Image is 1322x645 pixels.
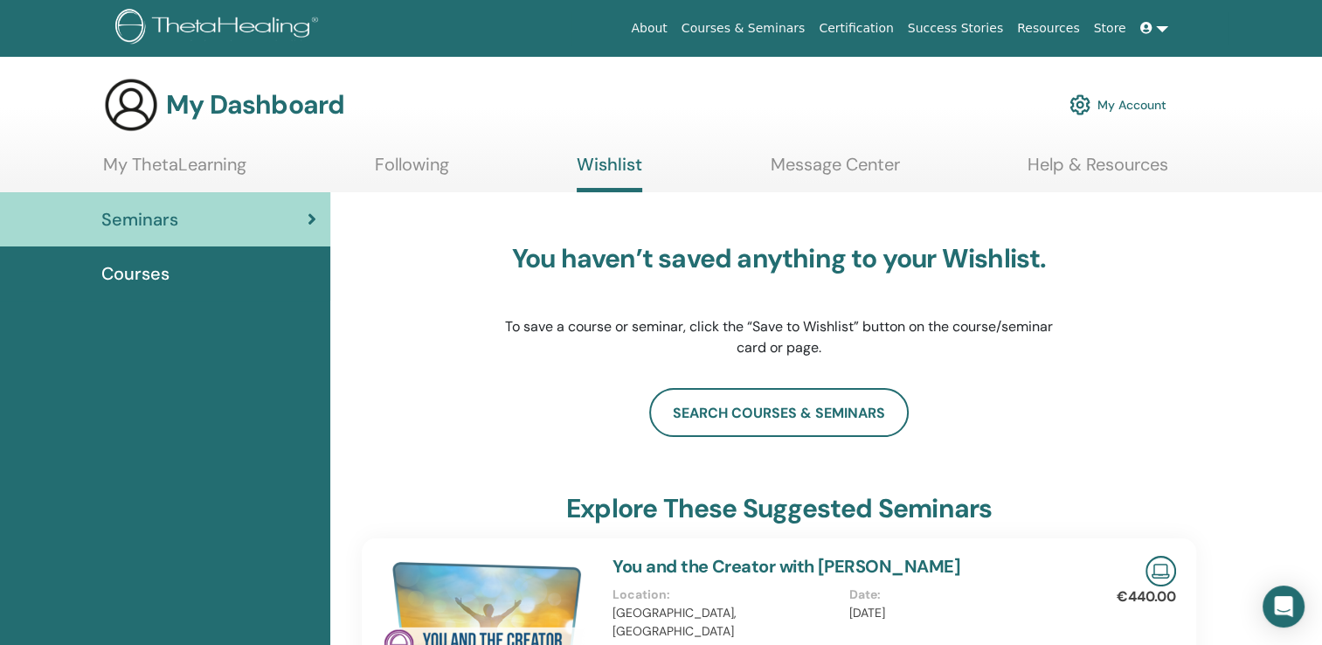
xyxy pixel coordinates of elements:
img: logo.png [115,9,324,48]
p: To save a course or seminar, click the “Save to Wishlist” button on the course/seminar card or page. [504,316,1055,358]
img: cog.svg [1069,90,1090,120]
a: search courses & seminars [649,388,909,437]
div: Open Intercom Messenger [1263,586,1305,628]
p: [GEOGRAPHIC_DATA], [GEOGRAPHIC_DATA] [613,604,838,641]
a: Wishlist [577,154,642,192]
p: €440.00 [1117,586,1176,607]
a: Resources [1010,12,1087,45]
a: You and the Creator with [PERSON_NAME] [613,555,960,578]
a: Message Center [771,154,900,188]
span: Seminars [101,206,178,232]
h3: explore these suggested seminars [566,493,992,524]
span: Courses [101,260,170,287]
a: My ThetaLearning [103,154,246,188]
a: Following [375,154,449,188]
a: Help & Resources [1028,154,1168,188]
a: About [624,12,674,45]
p: [DATE] [849,604,1075,622]
a: Store [1087,12,1133,45]
a: Success Stories [901,12,1010,45]
h3: You haven’t saved anything to your Wishlist. [504,243,1055,274]
img: generic-user-icon.jpg [103,77,159,133]
img: Live Online Seminar [1146,556,1176,586]
a: My Account [1069,86,1166,124]
a: Certification [812,12,900,45]
h3: My Dashboard [166,89,344,121]
p: Location : [613,586,838,604]
p: Date : [849,586,1075,604]
a: Courses & Seminars [675,12,813,45]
